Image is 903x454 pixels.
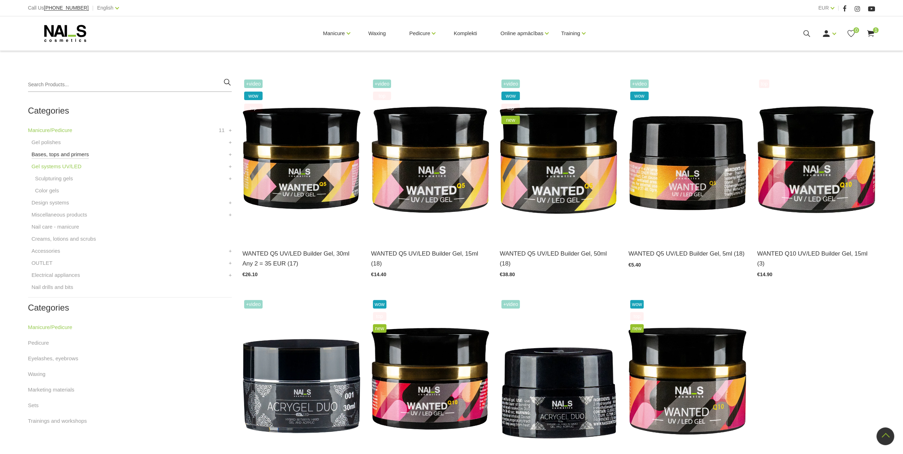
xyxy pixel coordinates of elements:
a: Waxing [28,370,45,378]
a: [PHONE_NUMBER] [44,5,89,11]
span: wow [630,92,649,100]
a: WANTED Q5 UV/LED Builder Gel, 5ml (18) [628,249,747,258]
span: top [244,104,263,112]
div: Call Us [28,4,89,12]
a: Marketing materials [28,385,75,394]
a: + [228,138,232,147]
span: +Video [630,80,649,88]
span: €14.40 [371,272,386,277]
span: top [373,312,386,321]
span: 11 [219,126,225,135]
a: WANTED Q5 UV/LED Builder Gel, 30ml Any 2 = 35 EUR (17) [242,249,360,268]
h2: Categories [28,303,232,312]
a: + [228,174,232,183]
a: Nail drills and bits [32,283,73,291]
a: Pedicure [409,19,430,48]
span: wow [501,92,520,100]
a: Accessories [32,247,60,255]
a: Trainings and workshops [28,417,87,425]
span: top [501,104,520,112]
a: + [228,162,232,171]
a: Color gels [35,186,59,195]
a: OUTLET [32,259,53,267]
img: The team of NAI_S cosmetics specialists has created a gel that has been WANTED for long time by n... [757,78,875,240]
a: English [97,4,114,12]
span: €38.80 [500,272,515,277]
a: Manicure/Pedicure [28,323,72,332]
span: wow [244,92,263,100]
span: +Video [501,300,520,308]
span: €5.40 [628,262,641,268]
span: top [630,312,644,321]
a: WANTED Q5 UV/LED Builder Gel, 50ml (18) [500,249,618,268]
span: €14.90 [757,272,772,277]
span: +Video [501,80,520,88]
a: EUR [818,4,829,12]
span: 0 [853,27,859,33]
span: +Video [244,300,263,308]
a: + [228,150,232,159]
a: WANTED Q5 UV/LED Builder Gel, 15ml (18) [371,249,489,268]
a: Creams, lotions and scrubs [32,235,96,243]
span: +Video [244,80,263,88]
a: Gel polishes [32,138,61,147]
span: top [373,92,391,100]
a: Gel systems UV/LED [32,162,82,171]
img: The team of NAI_S cosmetics specialists has created a gel that has been WANTED for long time by n... [371,78,489,240]
a: 1 [866,29,875,38]
span: 1 [873,27,879,33]
a: Design systems [32,198,69,207]
a: + [228,271,232,279]
img: The team of NAI_S cosmetics specialists has created a gel that has been WANTED for long time by n... [242,78,360,240]
span: | [838,4,839,12]
a: + [228,259,232,267]
a: Electrical appliances [32,271,80,279]
span: | [92,4,94,12]
span: wow [373,300,386,308]
a: + [228,198,232,207]
span: new [373,324,386,333]
a: Online apmācības [500,19,543,48]
a: Training [561,19,580,48]
a: Miscellaneous products [32,210,87,219]
a: Waxing [363,16,391,50]
span: wow [630,300,644,308]
img: The team of NAI_S cosmetics specialists has created a gel that has been WANTED for long time by n... [628,78,747,240]
span: top [759,80,769,88]
a: Manicure [323,19,345,48]
a: Sculpturing gels [35,174,73,183]
a: Bases, tops and primers [32,150,89,159]
a: + [228,247,232,255]
span: +Video [373,80,391,88]
a: + [228,126,232,135]
span: new [501,116,520,124]
a: Sets [28,401,39,410]
a: + [228,210,232,219]
a: Komplekti [448,16,483,50]
a: Manicure/Pedicure [28,126,72,135]
span: new [630,324,644,333]
a: WANTED Q10 UV/LED Builder Gel, 15ml (3) [757,249,875,268]
span: €26.10 [242,272,258,277]
h2: Categories [28,106,232,115]
a: Eyelashes, eyebrows [28,354,78,363]
img: The team of NAI_S cosmetics specialists has created a gel that has been WANTED for long time by n... [500,78,618,240]
a: 0 [847,29,855,38]
a: Pedicure [28,339,49,347]
a: Nail care - manicure [32,223,79,231]
input: Search Products... [28,78,232,92]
